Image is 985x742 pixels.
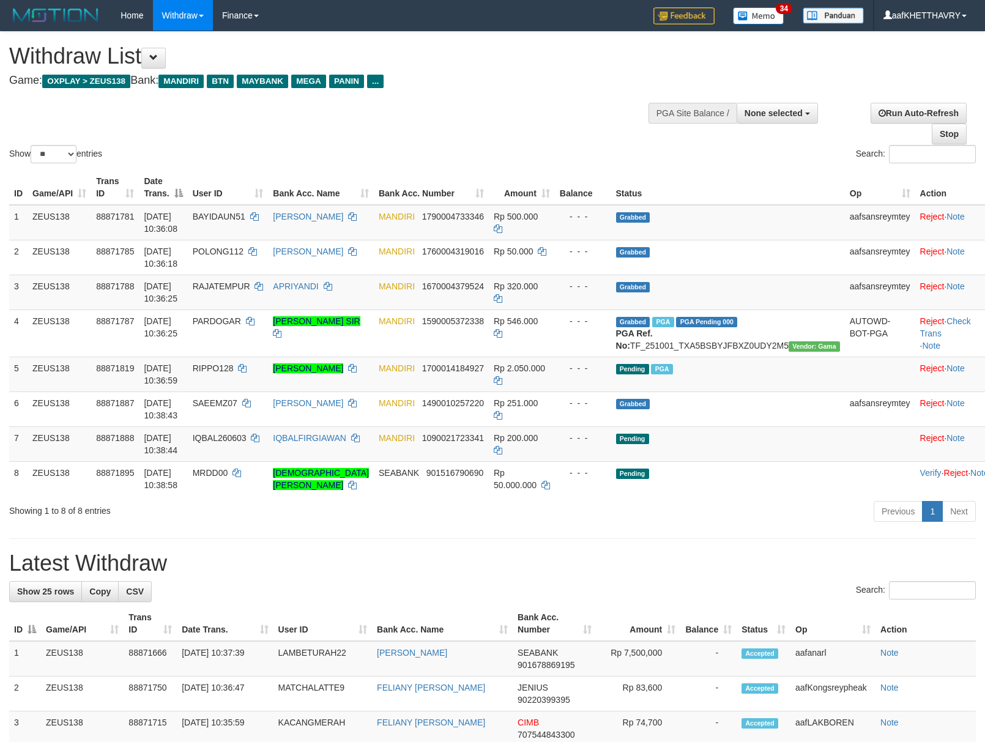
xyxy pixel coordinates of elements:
span: Copy 901678869195 to clipboard [518,660,574,670]
th: Status [611,170,845,205]
label: Search: [856,581,976,599]
span: Show 25 rows [17,587,74,596]
a: Note [946,281,965,291]
td: ZEUS138 [28,240,91,275]
a: Note [880,648,899,658]
a: Copy [81,581,119,602]
td: 8 [9,461,28,496]
th: Game/API: activate to sort column ascending [41,606,124,641]
td: aafsansreymtey [845,240,915,275]
span: Grabbed [616,212,650,223]
td: AUTOWD-BOT-PGA [845,310,915,357]
span: ... [367,75,384,88]
span: Copy 1590005372338 to clipboard [422,316,484,326]
a: Reject [944,468,968,478]
td: Rp 7,500,000 [597,641,681,677]
span: Copy 1760004319016 to clipboard [422,247,484,256]
div: Showing 1 to 8 of 8 entries [9,500,401,517]
a: Reject [920,281,945,291]
a: Reject [920,363,945,373]
span: MRDD00 [193,468,228,478]
img: MOTION_logo.png [9,6,102,24]
span: 88871788 [96,281,134,291]
span: JENIUS [518,683,548,692]
button: None selected [737,103,818,124]
a: Note [880,718,899,727]
span: Pending [616,434,649,444]
span: [DATE] 10:38:58 [144,468,177,490]
td: Rp 83,600 [597,677,681,711]
th: Date Trans.: activate to sort column ascending [177,606,273,641]
td: 88871750 [124,677,177,711]
span: Grabbed [616,317,650,327]
span: Copy 90220399395 to clipboard [518,695,570,705]
span: RAJATEMPUR [193,281,250,291]
td: 1 [9,205,28,240]
a: Note [946,363,965,373]
span: MEGA [291,75,326,88]
th: Trans ID: activate to sort column ascending [124,606,177,641]
th: Bank Acc. Name: activate to sort column ascending [268,170,374,205]
span: CIMB [518,718,539,727]
td: 88871666 [124,641,177,677]
th: Bank Acc. Number: activate to sort column ascending [374,170,489,205]
td: MATCHALATTE9 [273,677,373,711]
a: Show 25 rows [9,581,82,602]
span: Grabbed [616,247,650,258]
span: Rp 546.000 [494,316,538,326]
th: Bank Acc. Name: activate to sort column ascending [372,606,513,641]
a: Next [942,501,976,522]
a: [PERSON_NAME] [377,648,447,658]
td: ZEUS138 [41,677,124,711]
span: Rp 500.000 [494,212,538,221]
input: Search: [889,581,976,599]
h4: Game: Bank: [9,75,644,87]
div: - - - [560,245,606,258]
span: Copy 1700014184927 to clipboard [422,363,484,373]
th: Op: activate to sort column ascending [845,170,915,205]
input: Search: [889,145,976,163]
b: PGA Ref. No: [616,328,653,351]
a: 1 [922,501,943,522]
a: Reject [920,398,945,408]
a: [DEMOGRAPHIC_DATA][PERSON_NAME] [273,468,369,490]
td: aafsansreymtey [845,391,915,426]
span: POLONG112 [193,247,243,256]
a: IQBALFIRGIAWAN [273,433,346,443]
th: User ID: activate to sort column ascending [188,170,269,205]
span: PANIN [329,75,364,88]
td: 5 [9,357,28,391]
td: 6 [9,391,28,426]
div: - - - [560,432,606,444]
a: [PERSON_NAME] [273,212,343,221]
span: 88871895 [96,468,134,478]
a: APRIYANDI [273,281,318,291]
td: - [680,677,737,711]
a: Note [946,212,965,221]
th: Balance [555,170,611,205]
span: MANDIRI [379,247,415,256]
th: User ID: activate to sort column ascending [273,606,373,641]
a: Note [946,247,965,256]
span: [DATE] 10:36:18 [144,247,177,269]
a: [PERSON_NAME] [273,247,343,256]
span: PARDOGAR [193,316,241,326]
span: Copy 901516790690 to clipboard [426,468,483,478]
h1: Withdraw List [9,44,644,69]
td: 2 [9,240,28,275]
span: MANDIRI [379,316,415,326]
a: Reject [920,316,945,326]
a: Reject [920,247,945,256]
img: Button%20Memo.svg [733,7,784,24]
a: FELIANY [PERSON_NAME] [377,718,485,727]
span: SEABANK [379,468,419,478]
a: Reject [920,433,945,443]
span: CSV [126,587,144,596]
a: Previous [874,501,923,522]
td: aafsansreymtey [845,275,915,310]
td: [DATE] 10:37:39 [177,641,273,677]
td: LAMBETURAH22 [273,641,373,677]
td: ZEUS138 [28,275,91,310]
span: MANDIRI [158,75,204,88]
span: 88871887 [96,398,134,408]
